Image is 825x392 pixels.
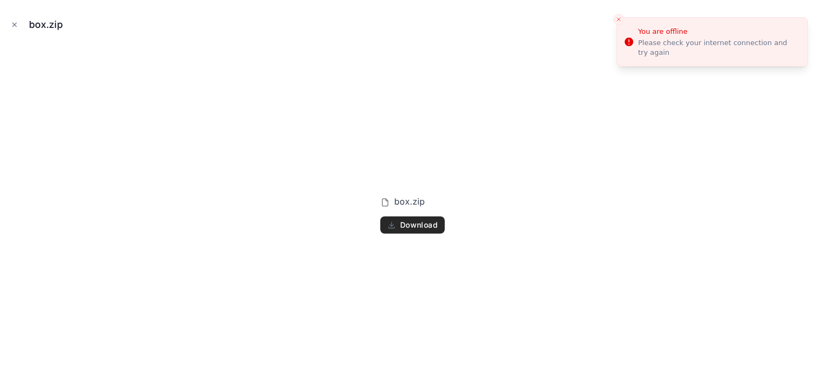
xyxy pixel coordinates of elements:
button: Download [380,216,445,234]
div: Please check your internet connection and try again [638,38,799,57]
span: Download [400,220,438,230]
span: box.zip [394,196,425,207]
button: Close modal [9,19,20,31]
div: You are offline [638,26,799,37]
button: Close toast [613,14,624,25]
div: box.zip [29,17,71,32]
